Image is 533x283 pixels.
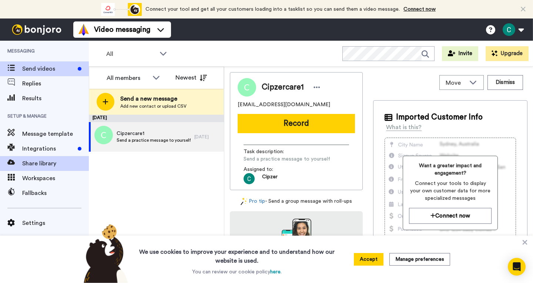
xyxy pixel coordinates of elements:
span: Add new contact or upload CSV [120,103,187,109]
img: download [282,219,311,259]
button: Manage preferences [389,253,450,266]
span: Fallbacks [22,189,89,198]
span: Cipzercare1 [117,130,191,137]
div: - Send a group message with roll-ups [230,198,363,205]
span: Send videos [22,64,75,73]
span: Want a greater impact and engagement? [409,162,492,177]
img: bear-with-cookie.png [77,224,132,283]
div: animation [101,3,142,16]
img: magic-wand.svg [241,198,247,205]
button: Record [238,114,355,133]
span: Message template [22,129,89,138]
span: [EMAIL_ADDRESS][DOMAIN_NAME] [238,101,330,108]
span: Send a new message [120,94,187,103]
span: All [106,50,156,58]
img: c.png [94,126,113,144]
span: Imported Customer Info [396,112,483,123]
div: What is this? [386,123,422,132]
h3: We use cookies to improve your experience and to understand how our website is used. [132,243,342,265]
button: Upgrade [486,46,529,61]
span: Assigned to: [244,166,295,173]
p: You can review our cookie policy . [192,268,282,276]
div: All members [107,74,149,82]
a: Pro tip [241,198,265,205]
span: Connect your tools to display your own customer data for more specialized messages [409,180,492,202]
div: [DATE] [194,134,220,140]
button: Connect now [409,208,492,224]
span: Send a practice message to yourself [244,155,330,163]
span: Replies [22,79,89,88]
span: Send a practice message to yourself [117,137,191,143]
button: Dismiss [487,75,523,90]
span: Video messaging [94,24,150,35]
span: Task description : [244,148,295,155]
span: Connect your tool and get all your customers loading into a tasklist so you can send them a video... [145,7,400,12]
span: Share library [22,159,89,168]
span: Results [22,94,89,103]
span: Settings [22,219,89,228]
button: Newest [170,70,212,85]
span: Cipzercare1 [262,82,304,93]
img: vm-color.svg [78,24,90,36]
img: ACg8ocK_jIh2St_5VzjO3l86XZamavd1hZ1738cUU1e59Uvd=s96-c [244,173,255,184]
a: Connect now [403,7,436,12]
div: Open Intercom Messenger [508,258,526,276]
a: here [270,269,281,274]
span: Move [446,78,466,87]
button: Accept [354,253,383,266]
span: Workspaces [22,174,89,183]
span: Integrations [22,144,75,153]
img: Image of Cipzercare1 [238,78,256,97]
div: [DATE] [89,115,224,122]
span: Cipzer [262,173,278,184]
button: Invite [442,46,478,61]
img: bj-logo-header-white.svg [9,24,64,35]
